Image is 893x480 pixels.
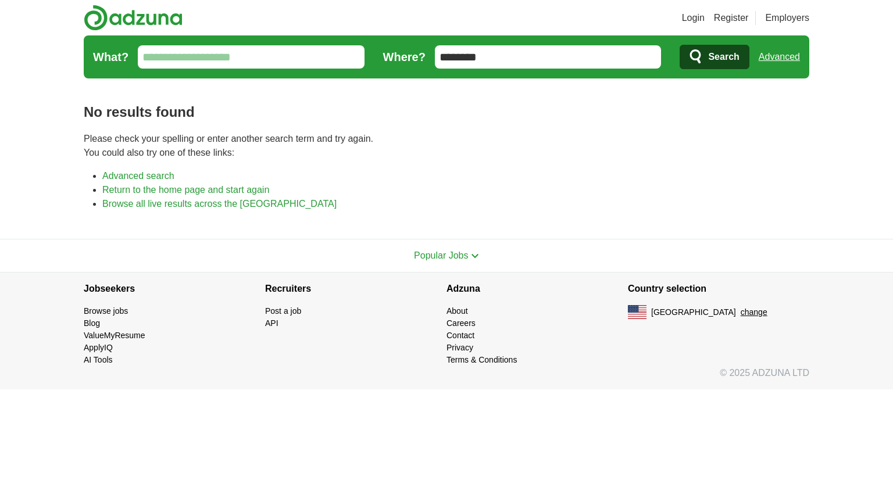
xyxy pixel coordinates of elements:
a: Advanced search [102,171,174,181]
a: Register [714,11,749,25]
a: Browse jobs [84,306,128,316]
label: Where? [383,48,426,66]
a: Login [682,11,705,25]
img: toggle icon [471,253,479,259]
a: Employers [765,11,809,25]
span: [GEOGRAPHIC_DATA] [651,306,736,318]
div: © 2025 ADZUNA LTD [74,366,819,389]
a: ValueMyResume [84,331,145,340]
a: Contact [446,331,474,340]
a: ApplyIQ [84,343,113,352]
a: AI Tools [84,355,113,364]
h1: No results found [84,102,809,123]
span: Popular Jobs [414,250,468,260]
a: Terms & Conditions [446,355,517,364]
button: change [741,306,767,318]
a: Privacy [446,343,473,352]
label: What? [93,48,128,66]
a: Careers [446,318,476,328]
a: Advanced [759,45,800,69]
a: Browse all live results across the [GEOGRAPHIC_DATA] [102,199,337,209]
a: Post a job [265,306,301,316]
a: Blog [84,318,100,328]
img: US flag [628,305,646,319]
h4: Country selection [628,273,809,305]
span: Search [708,45,739,69]
a: About [446,306,468,316]
a: API [265,318,278,328]
button: Search [680,45,749,69]
img: Adzuna logo [84,5,183,31]
p: Please check your spelling or enter another search term and try again. You could also try one of ... [84,132,809,160]
a: Return to the home page and start again [102,185,269,195]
